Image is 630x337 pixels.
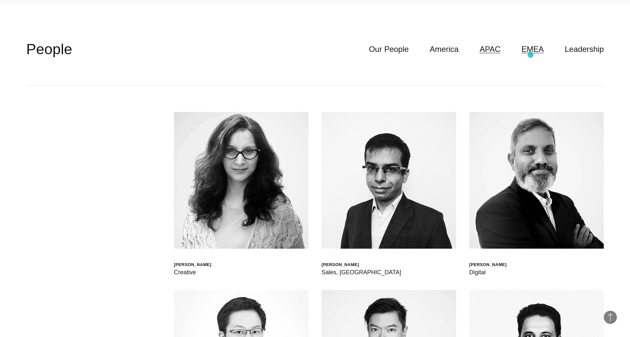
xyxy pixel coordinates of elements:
div: Digital [469,268,507,277]
div: Creative [174,268,211,277]
a: America [430,43,459,56]
a: Our People [369,43,409,56]
a: APAC [480,43,501,56]
img: Balasubramanian S. [469,112,604,249]
a: Leadership [565,43,604,56]
img: Atin Mehra [322,112,456,249]
div: [PERSON_NAME] [469,262,507,267]
div: [PERSON_NAME] [174,262,211,267]
a: EMEA [521,43,544,56]
img: Anjali Dutta [174,112,308,249]
div: Sales, [GEOGRAPHIC_DATA] [322,268,401,277]
button: Back to Top [604,311,617,324]
div: [PERSON_NAME] [322,262,401,267]
h2: People [26,39,72,59]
